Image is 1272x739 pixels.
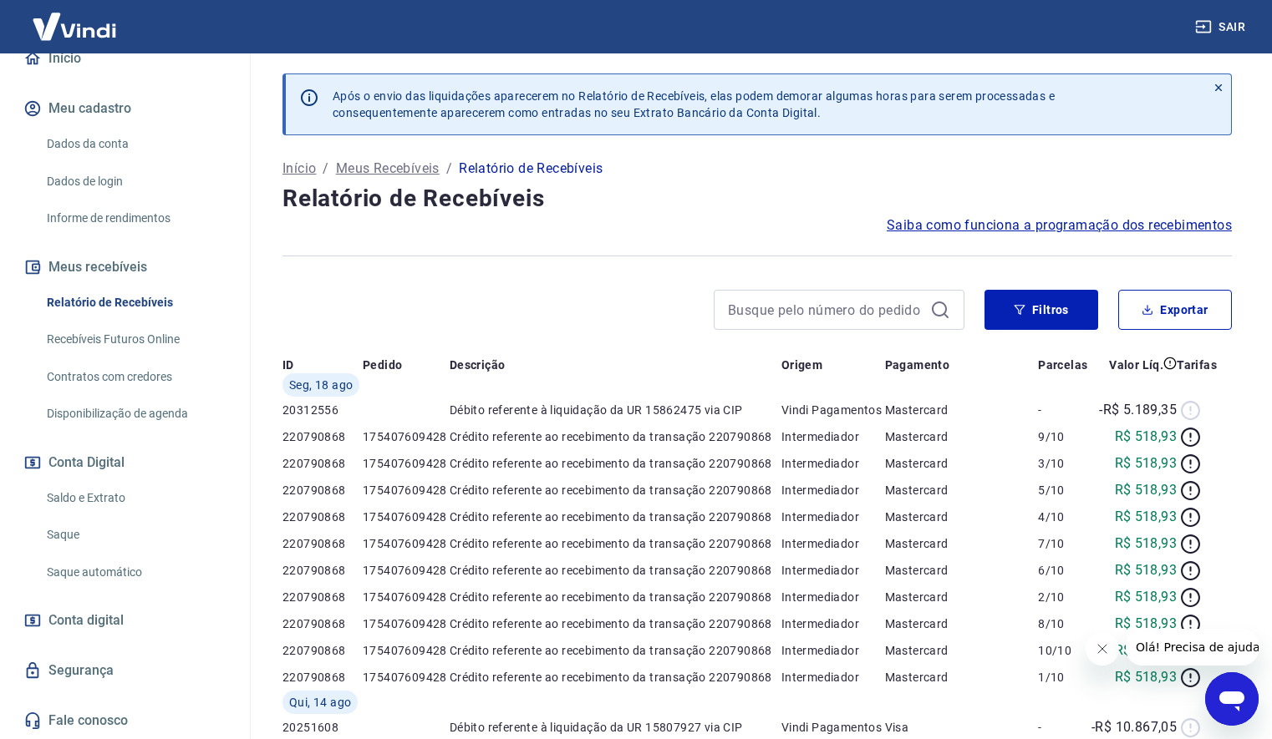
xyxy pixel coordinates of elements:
[1038,535,1089,552] p: 7/10
[885,589,1039,605] p: Mastercard
[282,562,363,579] p: 220790868
[885,509,1039,525] p: Mastercard
[20,40,230,77] a: Início
[20,1,129,52] img: Vindi
[333,88,1055,121] p: Após o envio das liquidações aparecerem no Relatório de Recebíveis, elas podem demorar algumas ho...
[450,669,781,686] p: Crédito referente ao recebimento da transação 220790868
[40,127,230,161] a: Dados da conta
[450,509,781,525] p: Crédito referente ao recebimento da transação 220790868
[728,297,923,322] input: Busque pelo número do pedido
[1115,427,1178,447] p: R$ 518,93
[363,642,450,659] p: 175407609428
[450,357,506,373] p: Descrição
[450,402,781,418] p: Débito referente à liquidação da UR 15862475 via CIP
[885,482,1039,499] p: Mastercard
[40,201,230,235] a: Informe de rendimentos
[781,642,885,659] p: Intermediador
[282,509,363,525] p: 220790868
[282,589,363,605] p: 220790868
[450,455,781,472] p: Crédito referente ao recebimento da transação 220790868
[1115,453,1178,473] p: R$ 518,93
[40,360,230,394] a: Contratos com credores
[1118,290,1232,330] button: Exportar
[282,482,363,499] p: 220790868
[1038,562,1089,579] p: 6/10
[363,535,450,552] p: 175407609428
[885,562,1039,579] p: Mastercard
[1091,717,1177,737] p: -R$ 10.867,05
[363,509,450,525] p: 175407609428
[781,719,885,736] p: Vindi Pagamentos
[885,669,1039,686] p: Mastercard
[885,719,1039,736] p: Visa
[1038,509,1089,525] p: 4/10
[1038,615,1089,632] p: 8/10
[1038,719,1089,736] p: -
[885,615,1039,632] p: Mastercard
[363,428,450,445] p: 175407609428
[10,12,140,25] span: Olá! Precisa de ajuda?
[459,159,603,179] p: Relatório de Recebíveis
[48,609,124,632] span: Conta digital
[781,482,885,499] p: Intermediador
[1115,667,1178,687] p: R$ 518,93
[1115,587,1178,607] p: R$ 518,93
[336,159,440,179] a: Meus Recebíveis
[20,652,230,689] a: Segurança
[781,402,885,418] p: Vindi Pagamentos
[20,602,230,639] a: Conta digital
[1038,402,1089,418] p: -
[40,518,230,552] a: Saque
[1109,357,1163,373] p: Valor Líq.
[1038,428,1089,445] p: 9/10
[323,159,328,179] p: /
[885,357,950,373] p: Pagamento
[282,357,294,373] p: ID
[40,481,230,515] a: Saldo e Extrato
[1115,614,1178,634] p: R$ 518,93
[282,402,363,418] p: 20312556
[885,535,1039,552] p: Mastercard
[1115,507,1178,527] p: R$ 518,93
[1192,12,1252,43] button: Sair
[885,455,1039,472] p: Mastercard
[781,562,885,579] p: Intermediador
[363,562,450,579] p: 175407609428
[1115,560,1178,580] p: R$ 518,93
[363,482,450,499] p: 175407609428
[1038,669,1089,686] p: 1/10
[1038,642,1089,659] p: 10/10
[20,249,230,286] button: Meus recebíveis
[450,642,781,659] p: Crédito referente ao recebimento da transação 220790868
[1115,480,1178,500] p: R$ 518,93
[363,357,402,373] p: Pedido
[446,159,452,179] p: /
[282,615,363,632] p: 220790868
[885,642,1039,659] p: Mastercard
[1126,629,1259,666] iframe: Mensagem da empresa
[282,428,363,445] p: 220790868
[450,562,781,579] p: Crédito referente ao recebimento da transação 220790868
[289,377,353,393] span: Seg, 18 ago
[450,535,781,552] p: Crédito referente ao recebimento da transação 220790868
[1177,357,1217,373] p: Tarifas
[1038,589,1089,605] p: 2/10
[20,444,230,481] button: Conta Digital
[781,455,885,472] p: Intermediador
[450,482,781,499] p: Crédito referente ao recebimento da transação 220790868
[1038,357,1087,373] p: Parcelas
[282,159,316,179] a: Início
[40,397,230,431] a: Disponibilização de agenda
[1038,482,1089,499] p: 5/10
[1038,455,1089,472] p: 3/10
[40,322,230,357] a: Recebíveis Futuros Online
[282,669,363,686] p: 220790868
[1115,534,1178,554] p: R$ 518,93
[40,286,230,320] a: Relatório de Recebíveis
[20,90,230,127] button: Meu cadastro
[885,402,1039,418] p: Mastercard
[1205,672,1259,726] iframe: Botão para abrir a janela de mensagens
[781,509,885,525] p: Intermediador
